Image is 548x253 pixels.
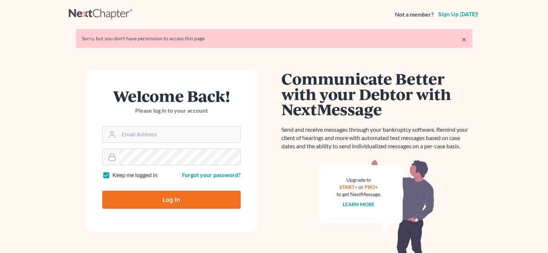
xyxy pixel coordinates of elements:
[102,88,241,104] h1: Welcome Back!
[437,12,480,17] a: Sign up [DATE]!
[82,35,467,42] div: Sorry, but you don't have permission to access this page
[112,171,157,179] label: Keep me logged in
[182,171,241,178] a: Forgot your password?
[339,184,357,190] a: START+
[395,10,434,19] strong: Not a member?
[119,127,240,143] input: Email Address
[358,184,364,190] span: or
[281,126,472,150] p: Send and receive messages through your bankruptcy software. Remind your client of hearings and mo...
[337,176,381,184] div: Upgrade to
[281,71,472,117] h1: Communicate Better with your Debtor with NextMessage
[102,107,241,115] p: Please log in to your account
[337,191,381,198] div: to get NextMessage.
[462,35,467,44] a: ×
[365,184,378,190] a: PRO+
[343,201,375,207] a: Learn more
[102,191,241,209] input: Log In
